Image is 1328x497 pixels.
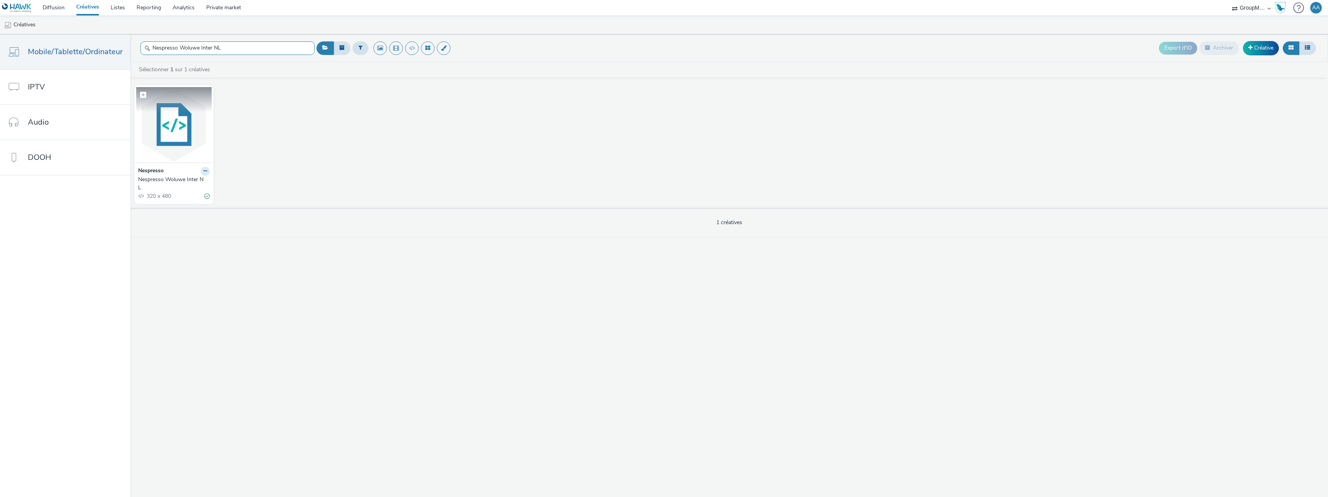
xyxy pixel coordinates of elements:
[2,3,32,13] img: undefined Logo
[1275,2,1286,14] img: Hawk Academy
[1159,42,1197,54] button: Export d'ID
[1199,41,1239,55] button: Archiver
[28,81,45,93] span: IPTV
[204,192,210,201] div: Valide
[138,66,213,73] a: Sélectionner sur 1 créatives
[1275,2,1289,14] a: Hawk Academy
[1243,41,1279,55] a: Créative
[716,219,742,226] span: 1 créatives
[28,152,51,163] span: DOOH
[28,117,49,128] span: Audio
[138,176,207,192] div: Nespresso Woluwe Inter NL
[28,46,123,57] span: Mobile/Tablette/Ordinateur
[4,21,12,29] img: mobile
[146,192,171,200] span: 320 x 480
[1299,41,1316,55] button: Liste
[138,176,210,192] a: Nespresso Woluwe Inter NL
[136,87,212,163] img: Nespresso Woluwe Inter NL visual
[138,167,164,176] strong: Nespresso
[170,66,173,73] strong: 1
[1312,2,1320,14] div: AA
[140,41,315,55] input: Rechercher...
[1283,41,1299,55] button: Grille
